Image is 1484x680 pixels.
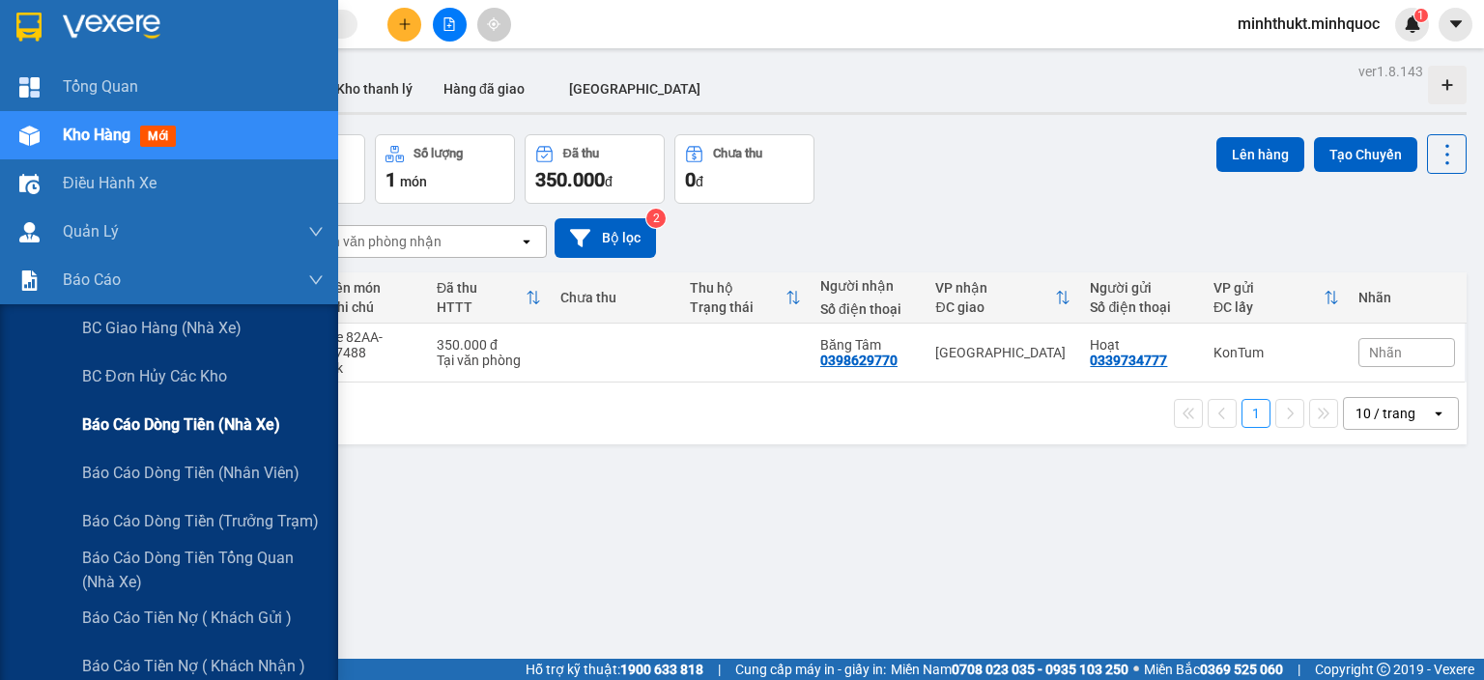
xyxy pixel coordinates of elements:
[437,299,526,315] div: HTTT
[1414,9,1428,22] sup: 1
[605,174,613,189] span: đ
[63,74,138,99] span: Tổng Quan
[1358,61,1423,82] div: ver 1.8.143
[63,268,121,292] span: Báo cáo
[680,272,811,324] th: Toggle SortBy
[1090,353,1167,368] div: 0339734777
[19,222,40,242] img: warehouse-icon
[1213,280,1324,296] div: VP gửi
[437,353,541,368] div: Tại văn phòng
[82,364,227,388] span: BC đơn hủy các kho
[1204,272,1349,324] th: Toggle SortBy
[1200,662,1283,677] strong: 0369 525 060
[525,134,665,204] button: Đã thu350.000đ
[328,280,417,296] div: Tên món
[646,209,666,228] sup: 2
[321,66,428,112] button: Kho thanh lý
[1144,659,1283,680] span: Miền Bắc
[820,353,898,368] div: 0398629770
[718,659,721,680] span: |
[328,329,417,360] div: Xe 82AA-07488
[935,299,1055,315] div: ĐC giao
[690,299,785,315] div: Trạng thái
[696,174,703,189] span: đ
[820,337,916,353] div: Băng Tâm
[563,147,599,160] div: Đã thu
[1369,345,1402,360] span: Nhãn
[385,168,396,191] span: 1
[1356,404,1415,423] div: 10 / trang
[685,168,696,191] span: 0
[487,17,500,31] span: aim
[427,272,551,324] th: Toggle SortBy
[569,81,700,97] span: [GEOGRAPHIC_DATA]
[935,280,1055,296] div: VP nhận
[1090,280,1194,296] div: Người gửi
[535,168,605,191] span: 350.000
[328,299,417,315] div: Ghi chú
[1133,666,1139,673] span: ⚪️
[952,662,1128,677] strong: 0708 023 035 - 0935 103 250
[387,8,421,42] button: plus
[674,134,814,204] button: Chưa thu0đ
[437,280,526,296] div: Đã thu
[891,659,1128,680] span: Miền Nam
[82,412,280,437] span: Báo cáo dòng tiền (nhà xe)
[375,134,515,204] button: Số lượng1món
[437,337,541,353] div: 350.000 đ
[19,270,40,291] img: solution-icon
[308,224,324,240] span: down
[63,219,119,243] span: Quản Lý
[1314,137,1417,172] button: Tạo Chuyến
[400,174,427,189] span: món
[442,17,456,31] span: file-add
[526,659,703,680] span: Hỗ trợ kỹ thuật:
[560,290,671,305] div: Chưa thu
[1213,345,1339,360] div: KonTum
[926,272,1080,324] th: Toggle SortBy
[1447,15,1465,33] span: caret-down
[328,360,417,376] div: Ck
[477,8,511,42] button: aim
[414,147,463,160] div: Số lượng
[820,278,916,294] div: Người nhận
[1241,399,1270,428] button: 1
[735,659,886,680] span: Cung cấp máy in - giấy in:
[1090,337,1194,353] div: Hoạt
[428,66,540,112] button: Hàng đã giao
[398,17,412,31] span: plus
[1222,12,1395,36] span: minhthukt.minhquoc
[308,272,324,288] span: down
[1439,8,1472,42] button: caret-down
[19,126,40,146] img: warehouse-icon
[1298,659,1300,680] span: |
[16,13,42,42] img: logo-vxr
[1213,299,1324,315] div: ĐC lấy
[82,509,319,533] span: Báo cáo dòng tiền (trưởng trạm)
[82,654,305,678] span: Báo cáo tiền nợ ( khách nhận )
[82,316,242,340] span: BC giao hàng (nhà xe)
[308,232,442,251] div: Chọn văn phòng nhận
[820,301,916,317] div: Số điện thoại
[82,461,300,485] span: Báo cáo dòng tiền (nhân viên)
[1431,406,1446,421] svg: open
[1404,15,1421,33] img: icon-new-feature
[63,171,157,195] span: Điều hành xe
[519,234,534,249] svg: open
[19,77,40,98] img: dashboard-icon
[555,218,656,258] button: Bộ lọc
[1216,137,1304,172] button: Lên hàng
[935,345,1070,360] div: [GEOGRAPHIC_DATA]
[140,126,176,147] span: mới
[82,546,324,594] span: Báo cáo dòng tiền tổng quan (nhà xe)
[1377,663,1390,676] span: copyright
[1090,299,1194,315] div: Số điện thoại
[63,126,130,144] span: Kho hàng
[82,606,292,630] span: Báo cáo tiền nợ ( khách gửi )
[433,8,467,42] button: file-add
[1428,66,1467,104] div: Tạo kho hàng mới
[620,662,703,677] strong: 1900 633 818
[19,174,40,194] img: warehouse-icon
[713,147,762,160] div: Chưa thu
[690,280,785,296] div: Thu hộ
